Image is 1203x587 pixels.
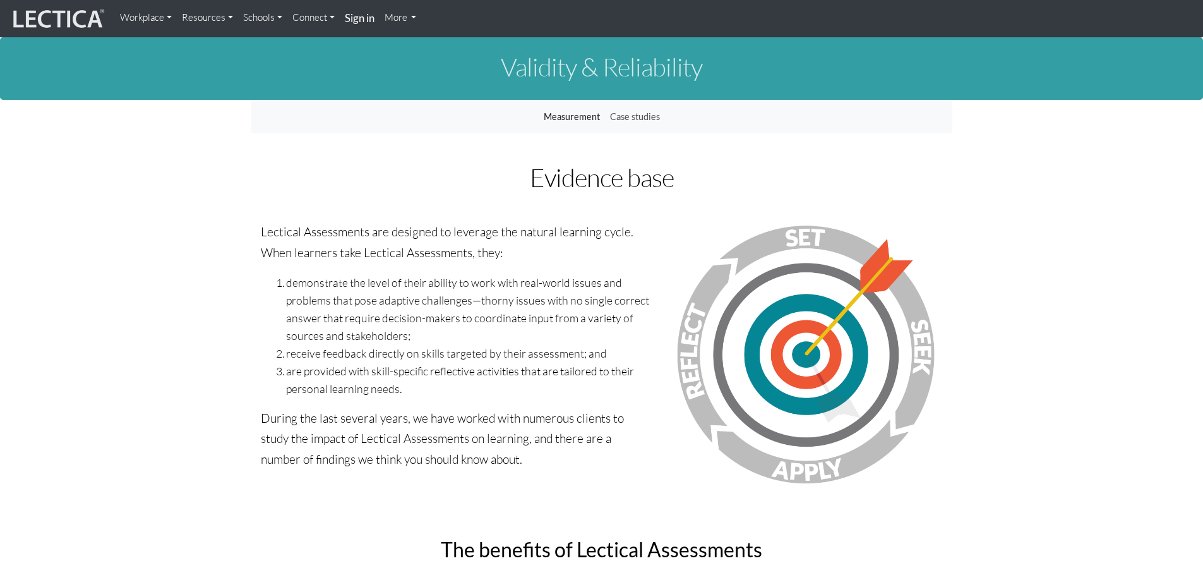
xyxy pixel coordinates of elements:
[340,5,380,32] a: Sign in
[261,222,650,263] p: Lectical Assessments are designed to leverage the natural learning cycle. When learners take Lect...
[115,5,177,30] a: Workplace
[286,274,650,345] li: demonstrate the level of their ability to work with real-world issues and problems that pose adap...
[539,105,605,129] a: Measurement
[238,5,287,30] a: Schools
[10,7,105,31] img: lecticalive
[378,538,826,560] h2: The benefits of Lectical Assessments
[286,362,650,397] li: are provided with skill-specific reflective activities that are tailored to their personal learni...
[177,5,238,30] a: Resources
[261,408,650,470] p: During the last several years, we have worked with numerous clients to study the impact of Lectic...
[669,222,943,487] img: natural learning cycle
[287,5,340,30] a: Connect
[605,105,665,129] a: Case studies
[251,53,952,81] h1: Validity & Reliability
[345,11,374,25] strong: Sign in
[378,164,826,191] h1: Evidence base
[380,5,422,30] a: More
[286,344,650,362] li: receive feedback directly on skills targeted by their assessment; and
